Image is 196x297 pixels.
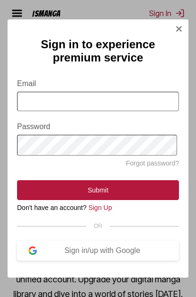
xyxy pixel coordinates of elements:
img: Close [175,25,183,33]
label: Email [17,79,179,88]
button: Submit [17,180,179,200]
div: Don't have an account? [17,204,179,211]
div: OR [17,223,179,229]
a: Sign Up [89,204,112,211]
label: Password [17,122,179,131]
a: Forgot password? [126,159,179,167]
button: Sign in/up with Google [17,241,179,261]
img: google-logo [28,246,37,255]
h2: Sign in to experience premium service [17,38,179,64]
div: Sign In Modal [8,19,188,278]
div: Sign in/up with Google [37,246,168,255]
